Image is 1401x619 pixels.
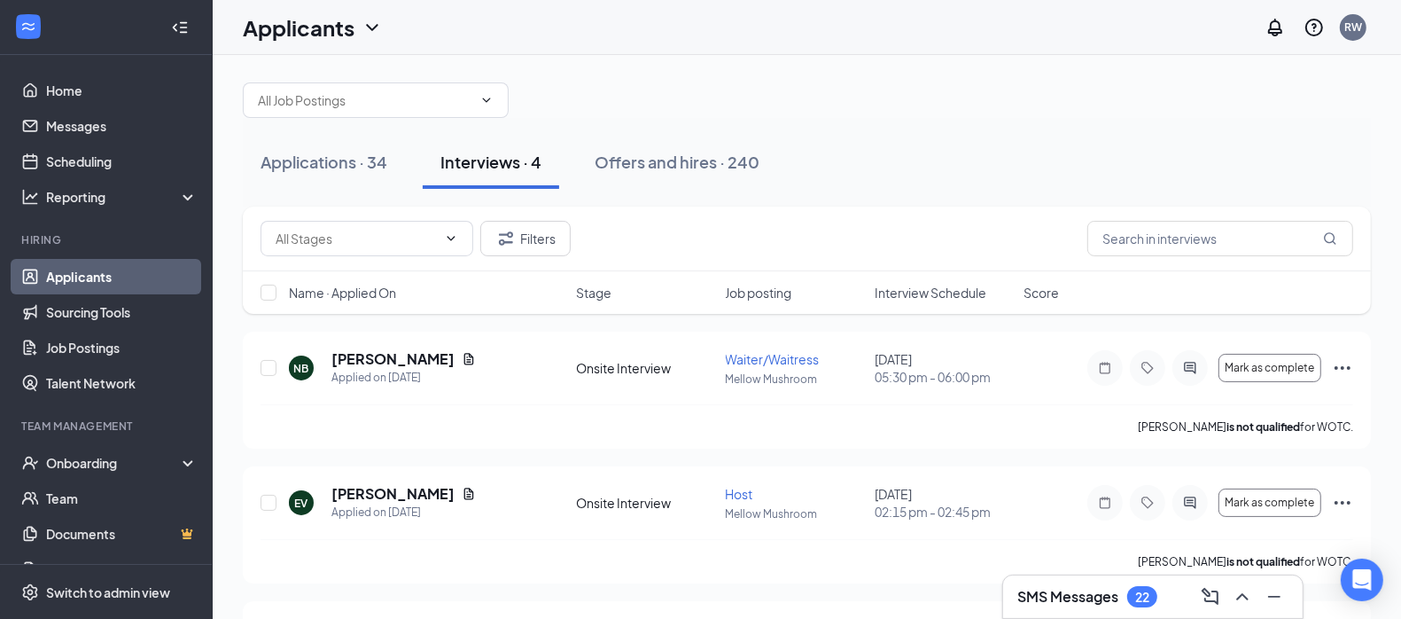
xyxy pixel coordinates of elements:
[576,359,714,377] div: Onsite Interview
[1341,559,1383,601] div: Open Intercom Messenger
[875,350,1013,386] div: [DATE]
[46,516,198,552] a: DocumentsCrown
[258,90,472,110] input: All Job Postings
[21,188,39,206] svg: Analysis
[726,486,753,502] span: Host
[1200,586,1221,607] svg: ComposeMessage
[875,284,986,302] span: Interview Schedule
[46,454,183,472] div: Onboarding
[21,584,39,601] svg: Settings
[331,349,455,369] h5: [PERSON_NAME]
[46,584,170,601] div: Switch to admin view
[294,361,309,376] div: NB
[1260,583,1288,611] button: Minimize
[1138,554,1353,569] p: [PERSON_NAME] for WOTC.
[1218,354,1321,382] button: Mark as complete
[1323,231,1337,246] svg: MagnifyingGlass
[1218,489,1321,517] button: Mark as complete
[46,330,198,365] a: Job Postings
[1226,420,1300,434] b: is not qualified
[1137,361,1158,375] svg: Tag
[1094,496,1116,510] svg: Note
[726,506,864,521] p: Mellow Mushroom
[331,484,455,504] h5: [PERSON_NAME]
[875,485,1013,521] div: [DATE]
[1225,497,1314,509] span: Mark as complete
[243,12,354,43] h1: Applicants
[726,351,820,367] span: Waiter/Waitress
[19,18,37,35] svg: WorkstreamLogo
[576,494,714,512] div: Onsite Interview
[1135,590,1149,605] div: 22
[261,151,387,173] div: Applications · 34
[1264,586,1285,607] svg: Minimize
[480,221,571,256] button: Filter Filters
[1087,221,1353,256] input: Search in interviews
[289,284,396,302] span: Name · Applied On
[21,419,194,434] div: Team Management
[1094,361,1116,375] svg: Note
[1137,496,1158,510] svg: Tag
[46,294,198,330] a: Sourcing Tools
[1344,20,1362,35] div: RW
[875,368,1013,386] span: 05:30 pm - 06:00 pm
[479,93,494,107] svg: ChevronDown
[1179,361,1201,375] svg: ActiveChat
[462,487,476,501] svg: Document
[21,232,194,247] div: Hiring
[440,151,541,173] div: Interviews · 4
[1332,357,1353,379] svg: Ellipses
[46,481,198,516] a: Team
[21,454,39,472] svg: UserCheck
[46,552,198,587] a: SurveysCrown
[444,231,458,246] svg: ChevronDown
[576,284,611,302] span: Stage
[875,503,1013,521] span: 02:15 pm - 02:45 pm
[726,372,864,387] p: Mellow Mushroom
[46,188,198,206] div: Reporting
[46,73,198,108] a: Home
[595,151,759,173] div: Offers and hires · 240
[1017,587,1118,607] h3: SMS Messages
[1138,419,1353,435] p: [PERSON_NAME] for WOTC.
[1228,583,1257,611] button: ChevronUp
[726,284,792,302] span: Job posting
[1332,492,1353,513] svg: Ellipses
[331,369,476,387] div: Applied on [DATE]
[462,352,476,366] svg: Document
[1179,496,1201,510] svg: ActiveChat
[495,228,517,249] svg: Filter
[46,365,198,401] a: Talent Network
[1304,17,1325,38] svg: QuestionInfo
[171,19,189,36] svg: Collapse
[1024,284,1059,302] span: Score
[1265,17,1286,38] svg: Notifications
[46,259,198,294] a: Applicants
[1225,362,1314,374] span: Mark as complete
[295,496,308,511] div: EV
[46,144,198,179] a: Scheduling
[1196,583,1225,611] button: ComposeMessage
[46,108,198,144] a: Messages
[1226,555,1300,568] b: is not qualified
[362,17,383,38] svg: ChevronDown
[276,229,437,248] input: All Stages
[1232,586,1253,607] svg: ChevronUp
[331,504,476,521] div: Applied on [DATE]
